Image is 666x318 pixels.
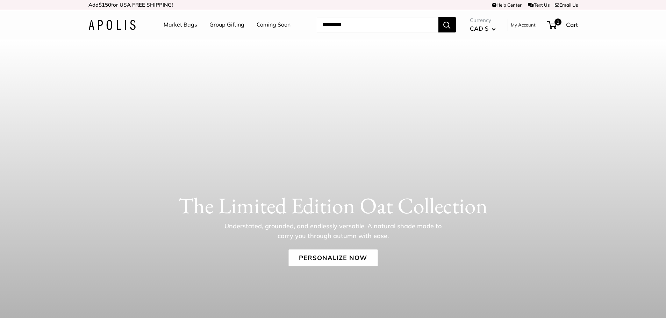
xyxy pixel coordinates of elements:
a: 0 Cart [548,19,578,30]
a: Email Us [555,2,578,8]
a: My Account [511,21,536,29]
h1: The Limited Edition Oat Collection [88,192,578,219]
a: Personalize Now [288,249,378,266]
a: Market Bags [164,20,197,30]
a: Text Us [528,2,549,8]
span: $150 [99,1,111,8]
button: CAD $ [470,23,496,34]
a: Coming Soon [257,20,291,30]
a: Group Gifting [209,20,244,30]
a: Help Center [492,2,522,8]
img: Apolis [88,20,136,30]
span: CAD $ [470,25,488,32]
span: 0 [554,19,561,25]
button: Search [438,17,456,32]
span: Currency [470,15,496,25]
input: Search... [317,17,438,32]
p: Understated, grounded, and endlessly versatile. A natural shade made to carry you through autumn ... [220,221,447,241]
span: Cart [566,21,578,28]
